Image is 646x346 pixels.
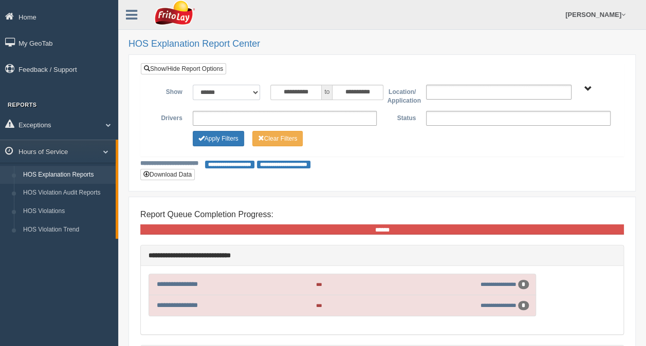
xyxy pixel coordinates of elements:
[193,131,244,146] button: Change Filter Options
[149,111,188,123] label: Drivers
[141,63,226,74] a: Show/Hide Report Options
[149,85,188,97] label: Show
[140,169,195,180] button: Download Data
[140,210,624,219] h4: Report Queue Completion Progress:
[19,166,116,184] a: HOS Explanation Reports
[382,85,421,106] label: Location/ Application
[19,202,116,221] a: HOS Violations
[252,131,303,146] button: Change Filter Options
[128,39,636,49] h2: HOS Explanation Report Center
[19,184,116,202] a: HOS Violation Audit Reports
[382,111,421,123] label: Status
[322,85,332,100] span: to
[19,221,116,239] a: HOS Violation Trend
